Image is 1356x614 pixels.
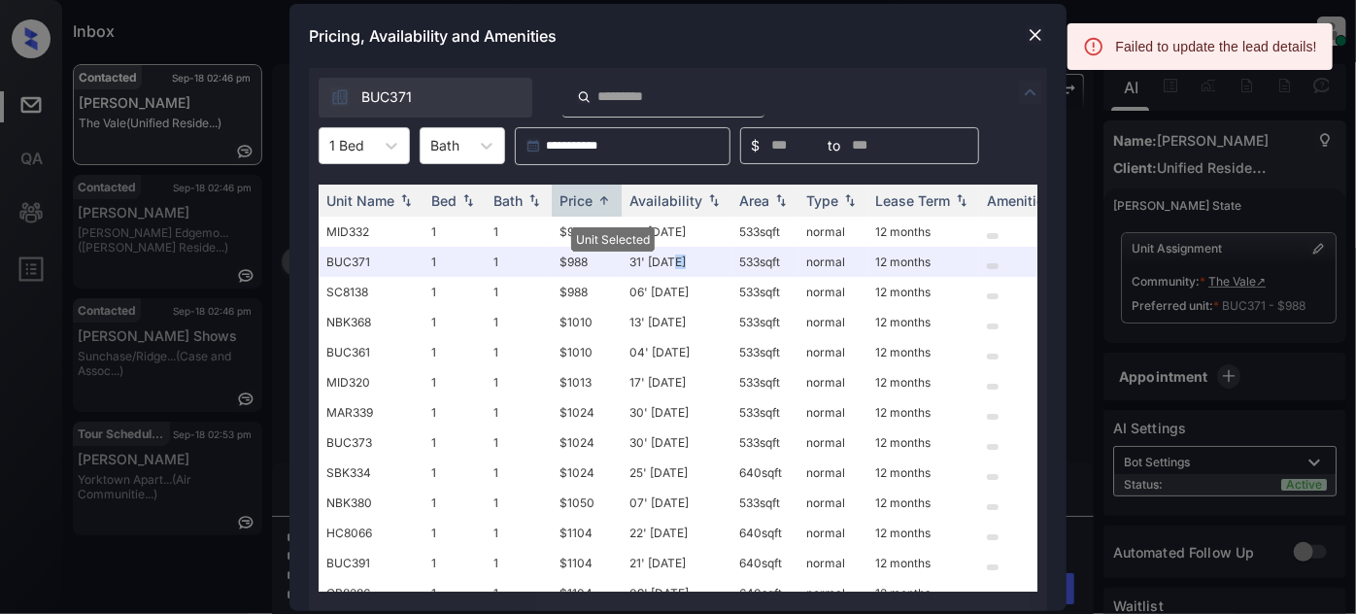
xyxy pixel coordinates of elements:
[622,458,731,488] td: 25' [DATE]
[867,397,979,427] td: 12 months
[486,578,552,608] td: 1
[486,217,552,247] td: 1
[798,277,867,307] td: normal
[552,518,622,548] td: $1104
[552,247,622,277] td: $988
[424,458,486,488] td: 1
[552,367,622,397] td: $1013
[622,548,731,578] td: 21' [DATE]
[289,4,1067,68] div: Pricing, Availability and Amenities
[319,458,424,488] td: SBK334
[731,518,798,548] td: 640 sqft
[798,217,867,247] td: normal
[424,548,486,578] td: 1
[552,277,622,307] td: $988
[319,277,424,307] td: SC8138
[319,247,424,277] td: BUC371
[424,367,486,397] td: 1
[798,397,867,427] td: normal
[629,192,702,209] div: Availability
[875,192,950,209] div: Lease Term
[319,427,424,458] td: BUC373
[798,458,867,488] td: normal
[867,518,979,548] td: 12 months
[330,87,350,107] img: icon-zuma
[622,397,731,427] td: 30' [DATE]
[704,193,724,207] img: sorting
[486,518,552,548] td: 1
[798,548,867,578] td: normal
[424,277,486,307] td: 1
[319,397,424,427] td: MAR339
[424,397,486,427] td: 1
[424,578,486,608] td: 1
[867,217,979,247] td: 12 months
[867,458,979,488] td: 12 months
[1116,29,1317,64] div: Failed to update the lead details!
[622,337,731,367] td: 04' [DATE]
[798,578,867,608] td: normal
[552,337,622,367] td: $1010
[867,427,979,458] td: 12 months
[622,427,731,458] td: 30' [DATE]
[424,518,486,548] td: 1
[798,518,867,548] td: normal
[731,247,798,277] td: 533 sqft
[622,518,731,548] td: 22' [DATE]
[319,578,424,608] td: GB8286
[424,427,486,458] td: 1
[552,578,622,608] td: $1104
[552,307,622,337] td: $1010
[867,548,979,578] td: 12 months
[493,192,523,209] div: Bath
[552,217,622,247] td: $988
[319,488,424,518] td: NBK380
[486,488,552,518] td: 1
[867,307,979,337] td: 12 months
[1026,25,1045,45] img: close
[840,193,860,207] img: sorting
[731,427,798,458] td: 533 sqft
[552,397,622,427] td: $1024
[424,488,486,518] td: 1
[622,217,731,247] td: 18' [DATE]
[867,247,979,277] td: 12 months
[458,193,478,207] img: sorting
[622,578,731,608] td: 09' [DATE]
[867,367,979,397] td: 12 months
[319,217,424,247] td: MID332
[751,135,760,156] span: $
[319,307,424,337] td: NBK368
[798,337,867,367] td: normal
[431,192,457,209] div: Bed
[424,307,486,337] td: 1
[731,277,798,307] td: 533 sqft
[798,427,867,458] td: normal
[731,217,798,247] td: 533 sqft
[867,337,979,367] td: 12 months
[952,193,971,207] img: sorting
[361,86,412,108] span: BUC371
[552,488,622,518] td: $1050
[552,458,622,488] td: $1024
[867,277,979,307] td: 12 months
[731,337,798,367] td: 533 sqft
[424,247,486,277] td: 1
[622,488,731,518] td: 07' [DATE]
[1019,81,1042,104] img: icon-zuma
[731,548,798,578] td: 640 sqft
[806,192,838,209] div: Type
[486,277,552,307] td: 1
[731,578,798,608] td: 640 sqft
[552,427,622,458] td: $1024
[424,217,486,247] td: 1
[867,578,979,608] td: 12 months
[798,488,867,518] td: normal
[486,247,552,277] td: 1
[798,307,867,337] td: normal
[486,307,552,337] td: 1
[319,367,424,397] td: MID320
[424,337,486,367] td: 1
[552,548,622,578] td: $1104
[319,337,424,367] td: BUC361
